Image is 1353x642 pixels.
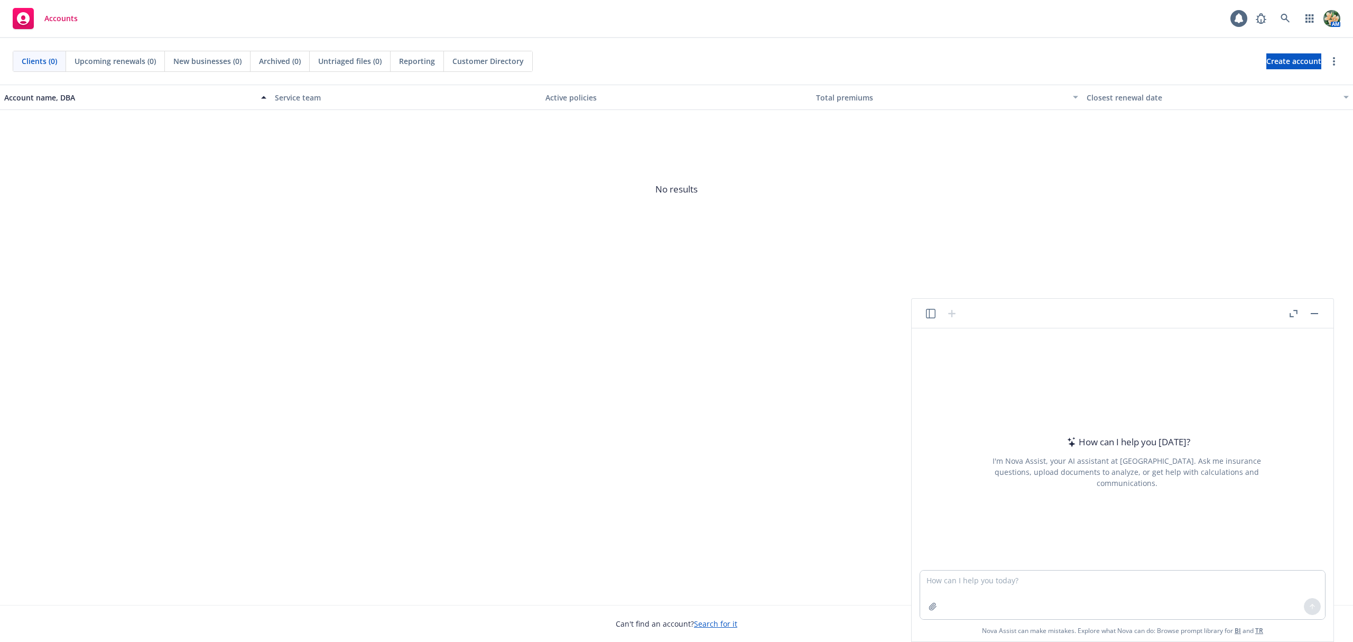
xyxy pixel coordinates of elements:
a: BI [1235,626,1241,635]
div: Closest renewal date [1087,92,1337,103]
img: photo [1323,10,1340,27]
span: New businesses (0) [173,56,242,67]
button: Active policies [541,85,812,110]
button: Service team [271,85,541,110]
div: How can I help you [DATE]? [1064,435,1190,449]
span: Untriaged files (0) [318,56,382,67]
a: Search [1275,8,1296,29]
span: Accounts [44,14,78,23]
span: Create account [1266,51,1321,71]
div: Service team [275,92,537,103]
div: Total premiums [816,92,1067,103]
span: Archived (0) [259,56,301,67]
span: Customer Directory [452,56,524,67]
a: TR [1255,626,1263,635]
span: Clients (0) [22,56,57,67]
a: Accounts [8,4,82,33]
a: Report a Bug [1250,8,1272,29]
span: Can't find an account? [616,618,737,629]
a: Switch app [1299,8,1320,29]
span: Reporting [399,56,435,67]
a: Search for it [694,619,737,629]
button: Total premiums [812,85,1082,110]
a: more [1328,55,1340,68]
span: Nova Assist can make mistakes. Explore what Nova can do: Browse prompt library for and [982,620,1263,641]
span: Upcoming renewals (0) [75,56,156,67]
div: I'm Nova Assist, your AI assistant at [GEOGRAPHIC_DATA]. Ask me insurance questions, upload docum... [978,455,1275,489]
div: Account name, DBA [4,92,255,103]
div: Active policies [545,92,808,103]
a: Create account [1266,53,1321,69]
button: Closest renewal date [1082,85,1353,110]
